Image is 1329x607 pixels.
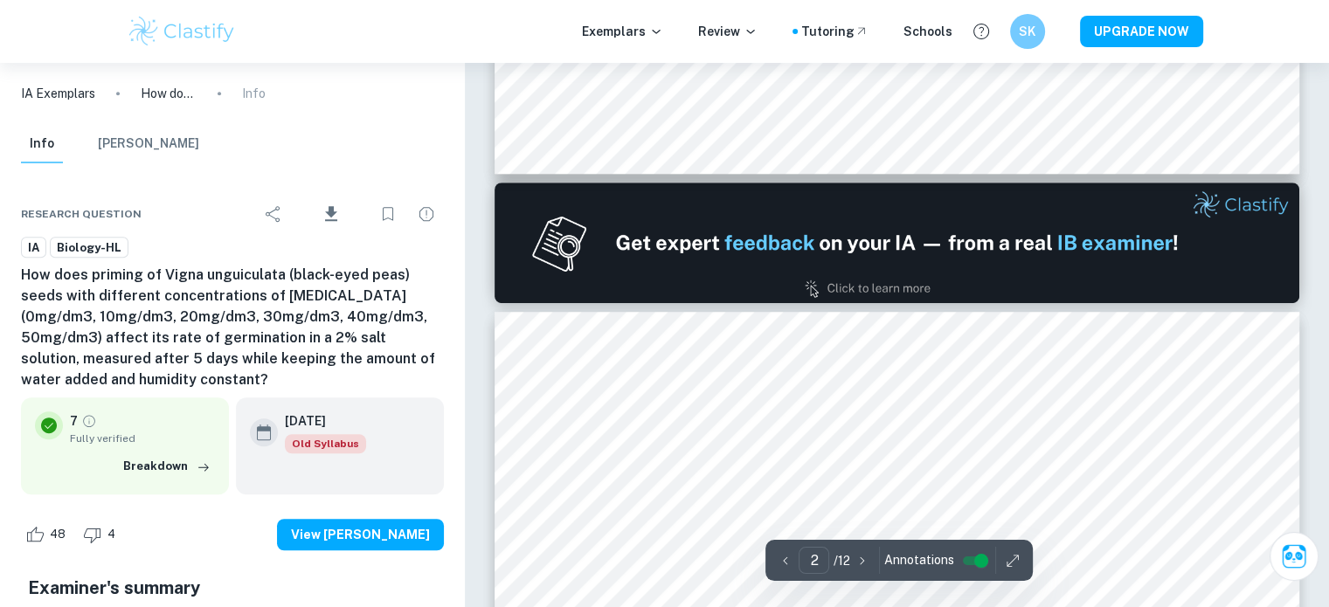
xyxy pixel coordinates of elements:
a: IA [21,237,46,259]
h6: SK [1017,22,1037,41]
button: Ask Clai [1270,532,1319,581]
div: Share [256,197,291,231]
img: Clastify logo [127,14,238,49]
p: Exemplars [582,22,663,41]
p: Review [698,22,758,41]
span: Annotations [883,551,953,569]
button: UPGRADE NOW [1080,16,1203,47]
p: 7 [70,411,78,431]
button: Info [21,125,63,163]
button: SK [1010,14,1045,49]
div: Like [21,521,75,548]
span: Biology-HL [51,239,128,257]
button: View [PERSON_NAME] [277,519,444,550]
div: Report issue [409,197,444,231]
a: Schools [903,22,952,41]
span: 4 [98,526,125,543]
button: Help and Feedback [966,17,996,46]
div: Dislike [79,521,125,548]
span: Fully verified [70,431,215,446]
span: Old Syllabus [285,434,366,453]
p: / 12 [833,551,849,570]
img: Ad [495,183,1300,303]
a: Grade fully verified [81,413,97,429]
a: IA Exemplars [21,84,95,103]
span: IA [22,239,45,257]
div: Starting from the May 2025 session, the Biology IA requirements have changed. It's OK to refer to... [285,434,366,453]
button: [PERSON_NAME] [98,125,199,163]
h5: Examiner's summary [28,575,437,601]
div: Bookmark [370,197,405,231]
button: Breakdown [119,453,215,479]
span: 48 [40,526,75,543]
a: Tutoring [801,22,869,41]
div: Download [294,191,367,237]
a: Biology-HL [50,237,128,259]
h6: How does priming of Vigna unguiculata (black-eyed peas) seeds with different concentrations of [M... [21,265,444,390]
h6: [DATE] [285,411,352,431]
p: How does priming of Vigna unguiculata (black-eyed peas) seeds with different concentrations of [M... [141,84,197,103]
p: Info [242,84,266,103]
span: Research question [21,206,142,222]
